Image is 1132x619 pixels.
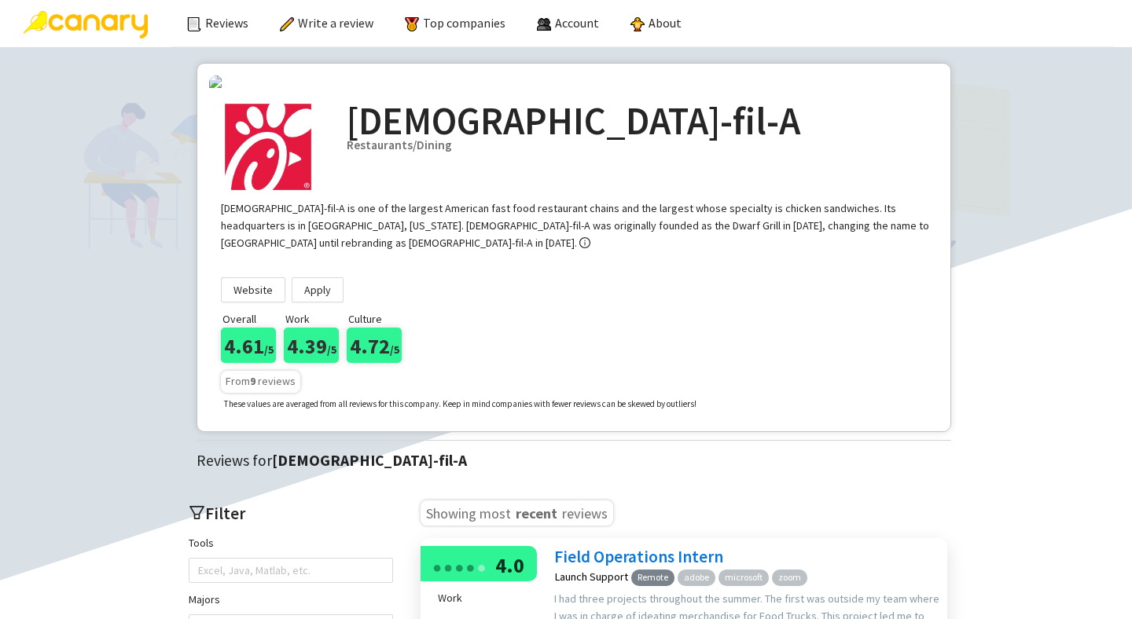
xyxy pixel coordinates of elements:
[280,15,373,31] a: Write a review
[347,328,402,363] div: 4.72
[421,500,613,526] h3: Showing most reviews
[221,201,929,250] div: [DEMOGRAPHIC_DATA]-fil-A is one of the largest American fast food restaurant chains and the large...
[198,561,201,580] input: Tools
[347,136,927,155] div: Restaurants/Dining
[327,342,336,357] span: /5
[304,278,331,302] span: Apply
[187,15,248,31] a: Reviews
[476,555,486,579] div: ●
[555,15,599,31] span: Account
[264,342,274,357] span: /5
[224,397,696,412] p: These values are averaged from all reviews for this company. Keep in mind companies with fewer re...
[189,500,393,526] h2: Filter
[233,278,273,302] span: Website
[537,17,551,31] img: people.png
[189,504,205,521] span: filter
[631,570,674,586] span: Remote
[221,100,315,194] img: Company Logo
[250,374,255,388] b: 9
[347,100,927,142] h2: [DEMOGRAPHIC_DATA]-fil-A
[443,555,453,579] div: ●
[226,374,296,388] span: From reviews
[189,591,220,608] label: Majors
[678,570,715,586] span: adobe
[272,451,467,470] strong: [DEMOGRAPHIC_DATA]-fil-A
[438,589,531,606] div: Work
[495,552,524,578] span: 4.0
[197,449,959,473] div: Reviews for
[292,277,344,302] a: Apply
[432,555,442,579] div: ●
[189,534,214,551] label: Tools
[284,328,339,363] div: 4.39
[719,570,769,586] span: microsoft
[514,502,559,521] span: recent
[221,277,285,302] a: Website
[465,555,475,579] div: ●
[209,75,939,88] img: company-banners%2Fchickfila_banner.jfif
[454,555,464,579] div: ●
[24,11,148,38] img: Canary Logo
[554,546,723,567] a: Field Operations Intern
[222,310,284,328] p: Overall
[405,15,505,31] a: Top companies
[221,328,276,363] div: 4.61
[579,237,590,248] span: info-circle
[390,342,399,357] span: /5
[348,310,410,328] p: Culture
[285,310,347,328] p: Work
[630,15,682,31] a: About
[555,571,628,582] div: Launch Support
